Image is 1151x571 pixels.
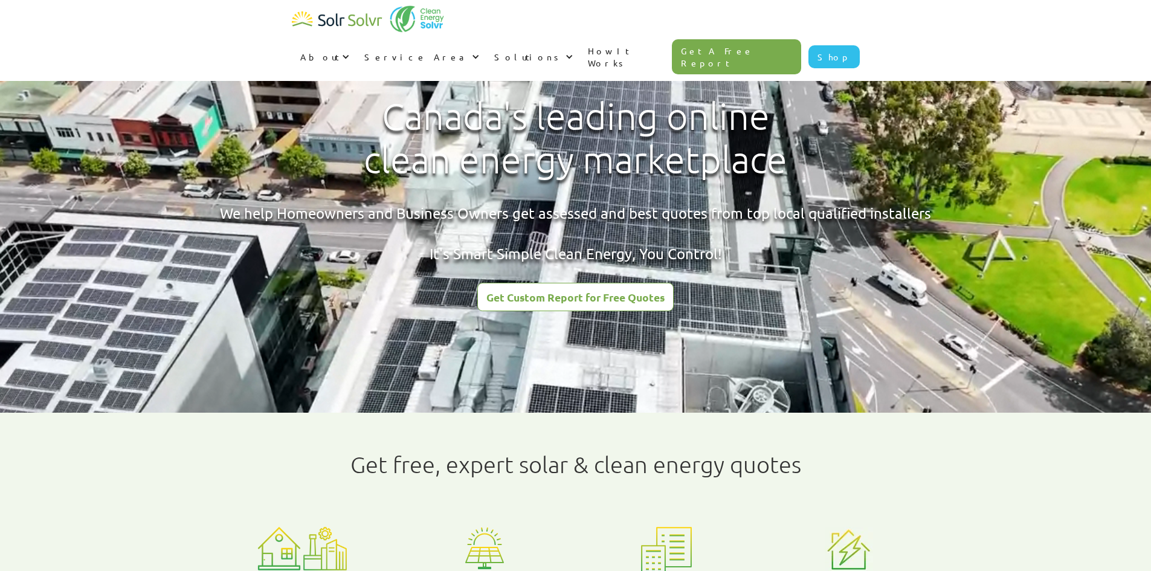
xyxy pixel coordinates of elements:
a: How It Works [579,33,672,81]
div: Solutions [494,51,563,63]
h1: Get free, expert solar & clean energy quotes [350,451,801,478]
div: Get Custom Report for Free Quotes [486,292,665,303]
a: Get A Free Report [672,39,801,74]
a: Get Custom Report for Free Quotes [477,283,674,311]
div: About [300,51,339,63]
div: We help Homeowners and Business Owners get assessed and best quotes from top local qualified inst... [220,203,931,264]
a: Shop [808,45,860,68]
div: Service Area [364,51,469,63]
h1: Canada's leading online clean energy marketplace [353,95,798,182]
